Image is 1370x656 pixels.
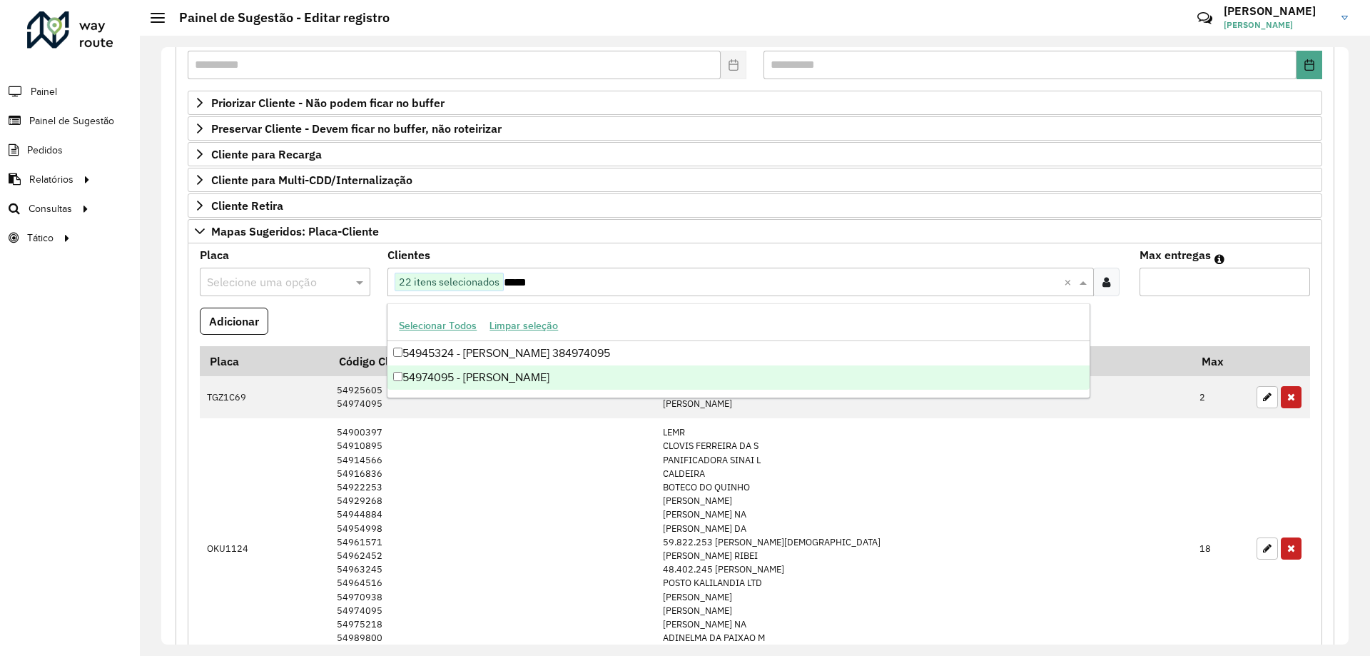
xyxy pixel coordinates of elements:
[200,246,229,263] label: Placa
[211,97,445,109] span: Priorizar Cliente - Não podem ficar no buffer
[188,116,1322,141] a: Preservar Cliente - Devem ficar no buffer, não roteirizar
[29,113,114,128] span: Painel de Sugestão
[29,172,73,187] span: Relatórios
[1224,4,1331,18] h3: [PERSON_NAME]
[329,376,656,418] td: 54925605 54974095
[211,200,283,211] span: Cliente Retira
[165,10,390,26] h2: Painel de Sugestão - Editar registro
[387,246,430,263] label: Clientes
[387,341,1089,365] div: 54945324 - [PERSON_NAME] 384974095
[1214,253,1224,265] em: Máximo de clientes que serão colocados na mesma rota com os clientes informados
[200,308,268,335] button: Adicionar
[27,231,54,246] span: Tático
[29,201,72,216] span: Consultas
[1192,346,1249,376] th: Max
[1224,19,1331,31] span: [PERSON_NAME]
[1064,273,1076,291] span: Clear all
[188,91,1322,115] a: Priorizar Cliente - Não podem ficar no buffer
[188,193,1322,218] a: Cliente Retira
[211,148,322,160] span: Cliente para Recarga
[1297,51,1322,79] button: Choose Date
[387,365,1089,390] div: 54974095 - [PERSON_NAME]
[1140,246,1211,263] label: Max entregas
[211,123,502,134] span: Preservar Cliente - Devem ficar no buffer, não roteirizar
[188,142,1322,166] a: Cliente para Recarga
[188,168,1322,192] a: Cliente para Multi-CDD/Internalização
[1192,376,1249,418] td: 2
[387,303,1090,398] ng-dropdown-panel: Options list
[395,273,503,291] span: 22 itens selecionados
[392,315,483,337] button: Selecionar Todos
[1189,3,1220,34] a: Contato Rápido
[200,376,329,418] td: TGZ1C69
[211,226,379,237] span: Mapas Sugeridos: Placa-Cliente
[31,84,57,99] span: Painel
[27,143,63,158] span: Pedidos
[329,346,656,376] th: Código Cliente
[200,346,329,376] th: Placa
[211,174,412,186] span: Cliente para Multi-CDD/Internalização
[188,219,1322,243] a: Mapas Sugeridos: Placa-Cliente
[483,315,564,337] button: Limpar seleção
